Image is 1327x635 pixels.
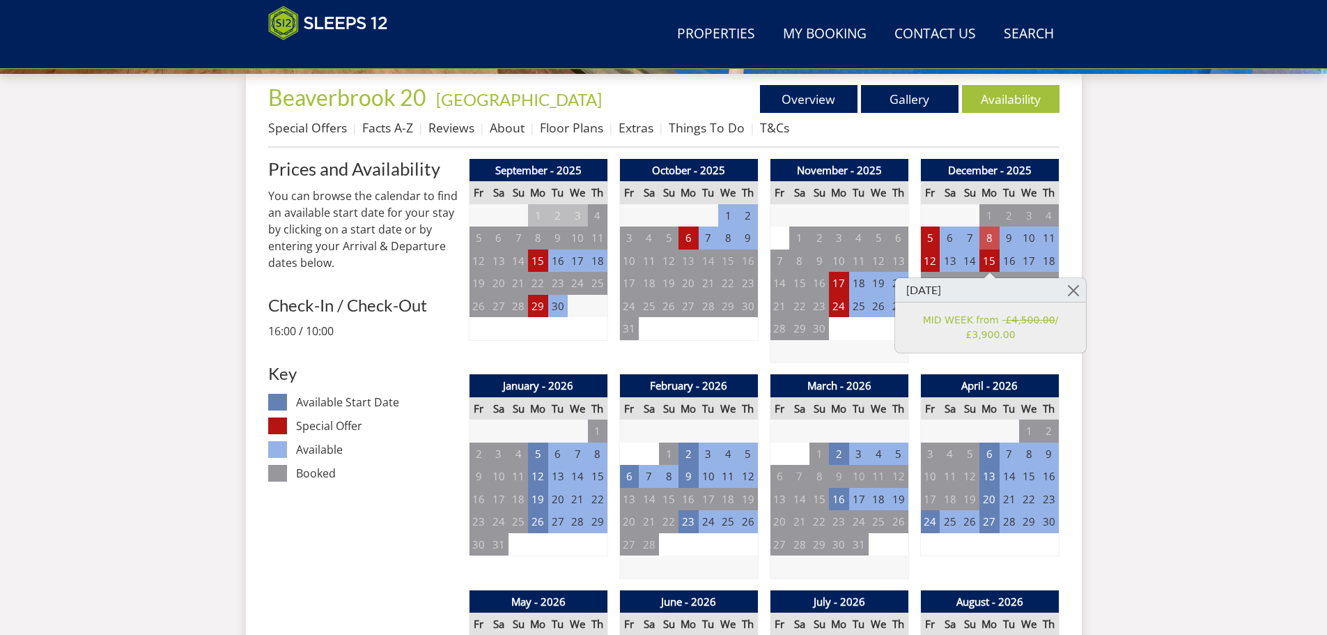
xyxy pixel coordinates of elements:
[488,227,508,250] td: 6
[528,397,548,420] th: Mo
[659,227,678,250] td: 5
[770,488,789,511] td: 13
[770,465,789,488] td: 6
[718,465,738,488] td: 11
[920,465,940,488] td: 10
[770,397,789,420] th: Fr
[548,181,568,204] th: Tu
[268,84,430,111] a: Beaverbrook 20
[548,465,568,488] td: 13
[659,488,678,511] td: 15
[639,295,658,318] td: 25
[809,397,829,420] th: Su
[678,397,698,420] th: Mo
[639,250,658,273] td: 11
[738,181,758,204] th: Th
[940,465,959,488] td: 11
[488,181,508,204] th: Sa
[261,49,408,61] iframe: Customer reviews powered by Trustpilot
[1019,465,1039,488] td: 15
[1000,227,1019,250] td: 9
[738,465,758,488] td: 12
[770,250,789,273] td: 7
[268,365,458,383] h3: Key
[770,317,789,340] td: 28
[488,295,508,318] td: 27
[659,397,678,420] th: Su
[789,181,809,204] th: Sa
[268,323,458,339] p: 16:00 / 10:00
[509,510,528,533] td: 25
[678,272,698,295] td: 20
[528,465,548,488] td: 12
[588,465,607,488] td: 15
[869,465,888,488] td: 11
[979,272,999,295] td: 22
[809,250,829,273] td: 9
[789,465,809,488] td: 7
[1000,181,1019,204] th: Tu
[829,272,848,295] td: 17
[469,465,488,488] td: 9
[699,443,718,466] td: 3
[619,159,758,182] th: October - 2025
[789,317,809,340] td: 29
[718,204,738,227] td: 1
[789,295,809,318] td: 22
[920,159,1059,182] th: December - 2025
[588,488,607,511] td: 22
[469,510,488,533] td: 23
[268,159,458,178] a: Prices and Availability
[678,488,698,511] td: 16
[699,181,718,204] th: Tu
[488,488,508,511] td: 17
[920,397,940,420] th: Fr
[509,227,528,250] td: 7
[869,295,888,318] td: 26
[905,313,1076,342] a: MID WEEK from -£4,500.00/ £3,900.00
[296,394,457,411] dd: Available Start Date
[488,443,508,466] td: 3
[760,85,857,113] a: Overview
[869,488,888,511] td: 18
[979,250,999,273] td: 15
[738,250,758,273] td: 16
[436,89,602,109] a: [GEOGRAPHIC_DATA]
[1000,443,1019,466] td: 7
[678,443,698,466] td: 2
[960,465,979,488] td: 12
[1039,181,1059,204] th: Th
[829,295,848,318] td: 24
[1039,488,1059,511] td: 23
[809,443,829,466] td: 1
[488,465,508,488] td: 10
[678,250,698,273] td: 13
[960,181,979,204] th: Su
[829,465,848,488] td: 9
[619,227,639,250] td: 3
[920,227,940,250] td: 5
[699,227,718,250] td: 7
[509,181,528,204] th: Su
[1039,272,1059,295] td: 25
[528,250,548,273] td: 15
[568,227,587,250] td: 10
[960,227,979,250] td: 7
[962,85,1060,113] a: Availability
[809,317,829,340] td: 30
[809,295,829,318] td: 23
[889,295,908,318] td: 27
[678,465,698,488] td: 9
[509,272,528,295] td: 21
[940,227,959,250] td: 6
[1019,272,1039,295] td: 24
[619,374,758,397] th: February - 2026
[548,227,568,250] td: 9
[889,397,908,420] th: Th
[718,181,738,204] th: We
[829,250,848,273] td: 10
[770,181,789,204] th: Fr
[469,397,488,420] th: Fr
[1000,488,1019,511] td: 21
[509,465,528,488] td: 11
